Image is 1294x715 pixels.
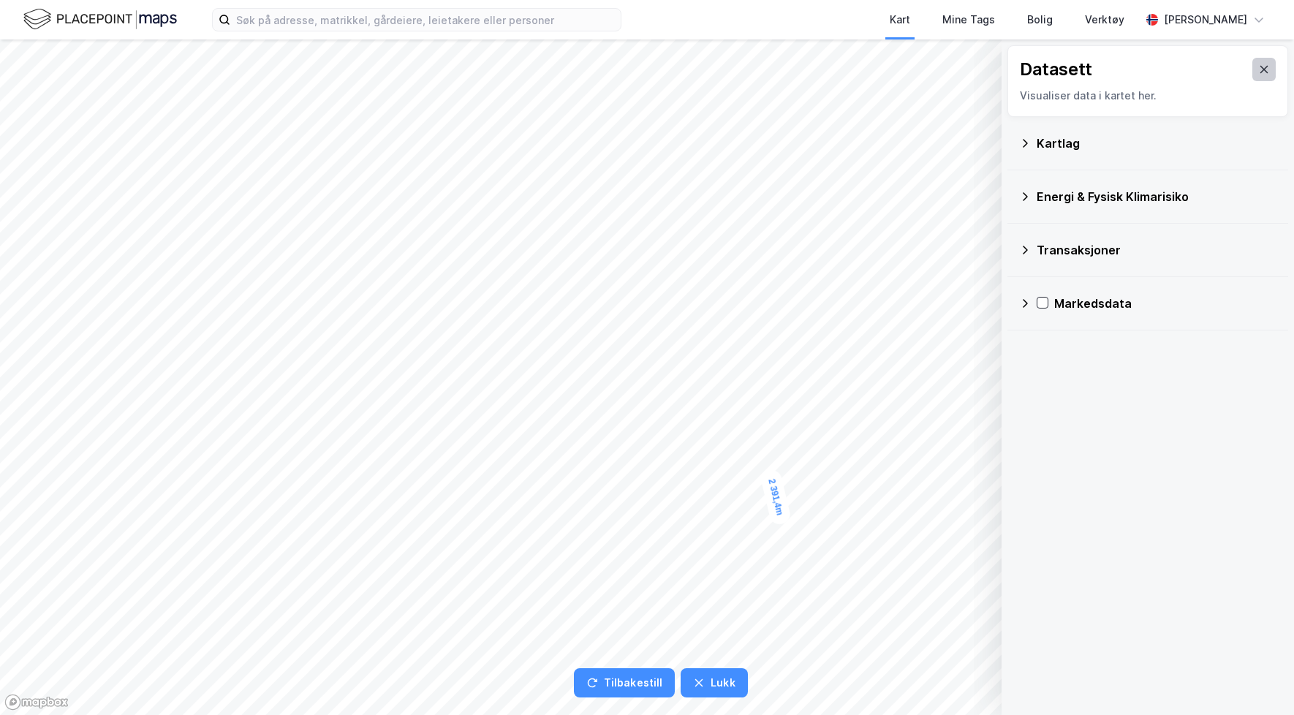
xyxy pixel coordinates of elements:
[1221,645,1294,715] iframe: Chat Widget
[1037,135,1276,152] div: Kartlag
[574,668,675,697] button: Tilbakestill
[1020,58,1092,81] div: Datasett
[230,9,621,31] input: Søk på adresse, matrikkel, gårdeiere, leietakere eller personer
[760,468,792,526] div: Map marker
[942,11,995,29] div: Mine Tags
[4,694,69,711] a: Mapbox homepage
[890,11,910,29] div: Kart
[1085,11,1124,29] div: Verktøy
[1027,11,1053,29] div: Bolig
[681,668,747,697] button: Lukk
[23,7,177,32] img: logo.f888ab2527a4732fd821a326f86c7f29.svg
[1164,11,1247,29] div: [PERSON_NAME]
[1221,645,1294,715] div: Kontrollprogram for chat
[1020,87,1276,105] div: Visualiser data i kartet her.
[1054,295,1276,312] div: Markedsdata
[1037,188,1276,205] div: Energi & Fysisk Klimarisiko
[1037,241,1276,259] div: Transaksjoner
